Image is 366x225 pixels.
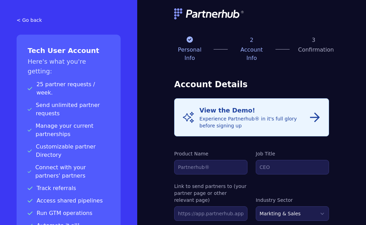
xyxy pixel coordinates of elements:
[174,79,329,90] h3: Account Details
[236,36,267,44] p: 2
[256,197,329,204] label: Industry Sector
[28,163,110,180] p: Connect with your partners' partners
[174,183,247,204] label: Link to send partners to (your partner page or other relevant page)
[174,8,245,19] img: logo
[199,106,309,129] div: Experience Partnerhub® in it's full glory before signing up
[174,150,247,157] label: Product Name
[236,46,267,62] p: Account Info
[298,46,329,54] p: Confirmation
[28,57,110,76] h3: Here's what you're getting:
[174,206,247,221] input: https://app.partnerhub.app/
[28,122,110,138] p: Manage your current partnerships
[256,160,329,174] input: CEO
[17,17,121,24] a: < Go back
[28,209,110,217] p: Run GTM operations
[174,160,247,174] input: Partnerhub®
[256,150,329,157] label: Job Title
[199,107,255,114] span: View the Demo!
[28,143,110,159] p: Customizable partner Directory
[28,101,110,118] p: Send unlimited partner requests
[28,197,110,205] p: Access shared pipelines
[174,46,205,62] p: Personal Info
[298,36,329,44] p: 3
[28,184,110,192] p: Track referrals
[28,46,110,55] h2: Tech User Account
[28,80,110,97] p: 25 partner requests / week.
